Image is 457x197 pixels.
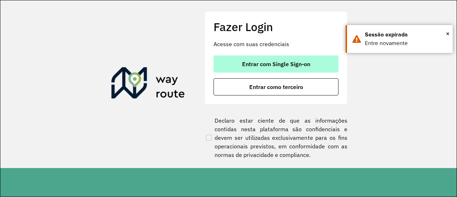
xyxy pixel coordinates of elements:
[214,55,338,73] button: button
[214,78,338,95] button: button
[446,28,450,39] span: ×
[111,67,185,102] img: Roteirizador AmbevTech
[365,39,447,48] div: Entre novamente
[205,116,347,159] label: Declaro estar ciente de que as informações contidas nesta plataforma são confidenciais e devem se...
[365,30,447,39] div: Sessão expirada
[214,20,338,34] h2: Fazer Login
[446,28,450,39] button: Close
[249,84,303,90] span: Entrar como terceiro
[242,61,310,67] span: Entrar com Single Sign-on
[214,40,338,48] p: Acesse com suas credenciais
